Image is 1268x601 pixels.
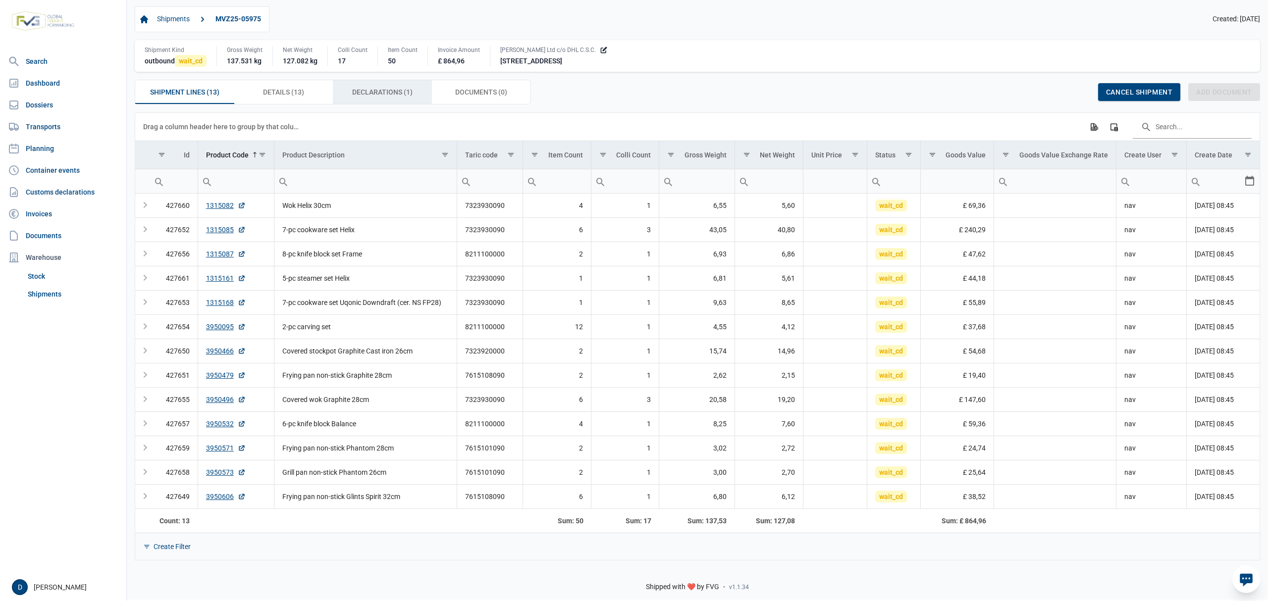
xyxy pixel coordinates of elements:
a: 3950466 [206,346,246,356]
td: 1 [523,290,591,314]
td: 1 [591,290,659,314]
a: 3950571 [206,443,246,453]
a: Transports [4,117,122,137]
td: nav [1116,363,1187,387]
td: nav [1116,194,1187,218]
div: Search box [735,169,753,193]
td: 2,72 [735,436,803,460]
td: Covered stockpot Graphite Cast iron 26cm [274,339,457,363]
td: 1 [591,363,659,387]
span: wait_cd [875,418,907,430]
a: 1315087 [206,249,246,259]
td: 7323920000 [457,339,523,363]
span: wait_cd [875,442,907,454]
span: wait_cd [875,369,907,381]
span: £ 54,68 [963,346,986,356]
div: Goods Value Exchange Rate [1019,151,1108,159]
span: [DATE] 08:45 [1195,444,1234,452]
td: nav [1116,242,1187,266]
td: 7323930090 [457,217,523,242]
td: 8,25 [659,411,735,436]
td: Filter cell [803,169,867,193]
span: Show filter options for column 'Product Code' [259,151,266,158]
span: Documents (0) [455,86,507,98]
td: Column Product Code [198,141,274,169]
div: Search box [1187,169,1205,193]
td: 8,65 [735,290,803,314]
td: 427652 [150,217,198,242]
span: [DATE] 08:45 [1195,274,1234,282]
span: [PERSON_NAME] Ltd c/o DHL C.S.C. [500,46,596,54]
span: wait_cd [875,224,907,236]
td: Expand [135,411,150,436]
a: MVZ25-05975 [211,11,265,28]
td: Filter cell [591,169,659,193]
td: 6 [523,387,591,411]
input: Filter cell [867,169,920,193]
div: Search box [274,169,292,193]
td: Wok Helix 30cm [274,194,457,218]
div: 50 [388,56,418,66]
td: 427655 [150,387,198,411]
div: Product Code [206,151,249,159]
td: 6,80 [659,484,735,508]
div: Gross Weight [227,46,263,54]
input: Filter cell [274,169,456,193]
a: Shipments [24,285,122,303]
td: 427658 [150,460,198,484]
a: 1315085 [206,225,246,235]
span: Show filter options for column 'Taric code' [507,151,515,158]
td: Column Item Count [523,141,591,169]
span: Shipment Lines (13) [150,86,219,98]
a: 3950095 [206,322,246,332]
td: 7615101090 [457,460,523,484]
td: 7615108090 [457,484,523,508]
td: 5,61 [735,266,803,290]
td: 427649 [150,484,198,508]
td: 6,86 [735,242,803,266]
a: 1315082 [206,200,246,210]
div: Gross Weight Sum: 137,53 [667,516,727,526]
td: 6,93 [659,242,735,266]
td: 6,55 [659,194,735,218]
td: 427657 [150,411,198,436]
input: Filter cell [457,169,523,193]
td: Column Goods Value [920,141,994,169]
div: Warehouse [4,248,122,267]
td: 4,55 [659,314,735,339]
td: 8211100000 [457,411,523,436]
td: Filter cell [735,169,803,193]
div: Search box [994,169,1012,193]
td: Column Status [867,141,920,169]
div: Net Weight [760,151,795,159]
td: 427659 [150,436,198,460]
td: 8-pc knife block set Frame [274,242,457,266]
td: 2,62 [659,363,735,387]
div: Data grid toolbar [143,113,1252,141]
div: Data grid with 13 rows and 14 columns [135,113,1260,560]
span: Created: [DATE] [1213,15,1260,24]
td: 1 [591,436,659,460]
td: 1 [591,411,659,436]
td: Column Goods Value Exchange Rate [994,141,1116,169]
span: [DATE] 08:45 [1195,226,1234,234]
td: 40,80 [735,217,803,242]
td: Covered wok Graphite 28cm [274,387,457,411]
td: 2 [523,242,591,266]
td: 7615101090 [457,436,523,460]
input: Filter cell [659,169,735,193]
a: Customs declarations [4,182,122,202]
td: nav [1116,314,1187,339]
td: 427654 [150,314,198,339]
span: £ 19,40 [963,370,986,380]
td: 5,60 [735,194,803,218]
a: Dashboard [4,73,122,93]
td: Expand [135,339,150,363]
td: Frying pan non-stick Graphite 28cm [274,363,457,387]
input: Filter cell [1116,169,1186,193]
td: Filter cell [920,169,994,193]
td: 3 [591,387,659,411]
td: 1 [591,194,659,218]
button: D [12,579,28,595]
